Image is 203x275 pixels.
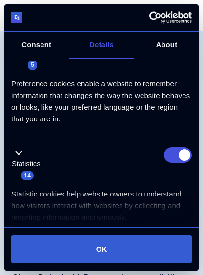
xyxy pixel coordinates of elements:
[28,60,37,70] span: 5
[4,32,69,59] a: Consent
[11,181,192,223] div: Statistic cookies help website owners to understand how visitors interact with websites by collec...
[21,171,34,180] span: 14
[11,71,192,125] div: Preference cookies enable a website to remember information that changes the way the website beha...
[11,147,46,181] button: Statistics (14)
[134,32,199,59] a: About
[106,11,192,24] a: Usercentrics Cookiebot - opens in a new window
[69,32,134,59] a: Details
[12,158,41,170] label: Statistics
[11,235,192,263] button: OK
[11,12,22,23] img: logo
